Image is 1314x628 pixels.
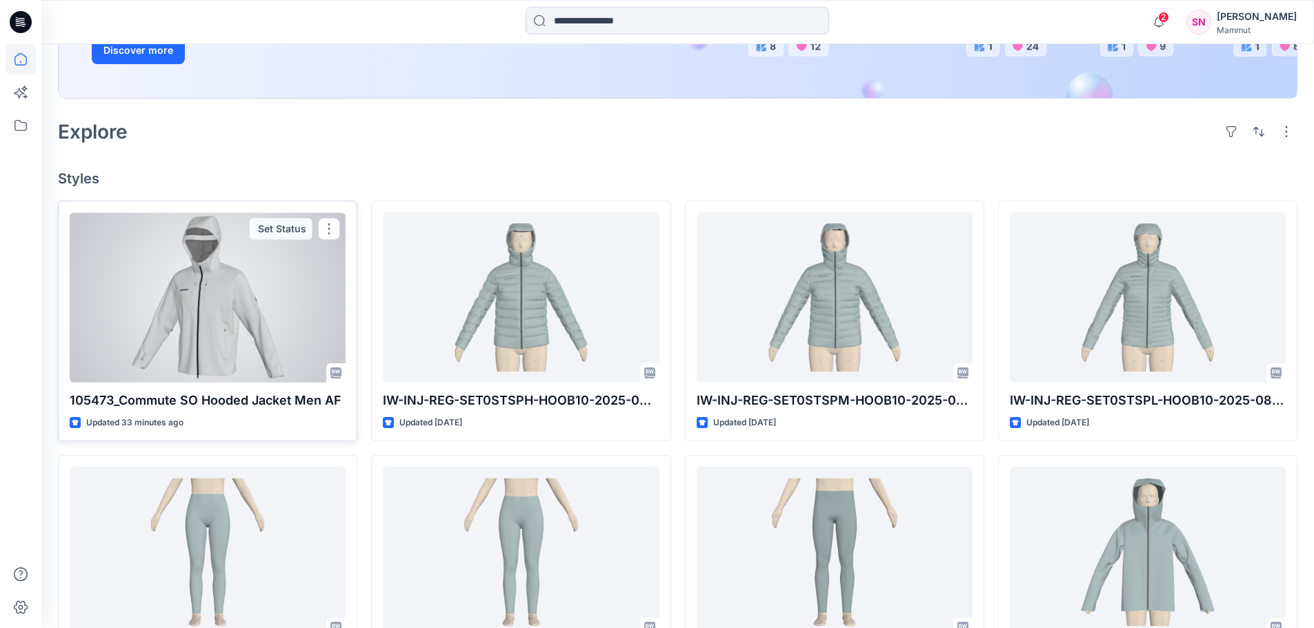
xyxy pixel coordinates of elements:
[1158,12,1169,23] span: 2
[70,391,346,410] p: 105473_Commute SO Hooded Jacket Men AF
[1026,416,1089,430] p: Updated [DATE]
[383,212,659,383] a: IW-INJ-REG-SET0STSPH-HOOB10-2025-08_WIP
[1217,25,1297,35] div: Mammut
[86,416,183,430] p: Updated 33 minutes ago
[92,37,402,64] a: Discover more
[58,121,128,143] h2: Explore
[697,212,973,383] a: IW-INJ-REG-SET0STSPM-HOOB10-2025-08_WIP
[713,416,776,430] p: Updated [DATE]
[1010,212,1286,383] a: IW-INJ-REG-SET0STSPL-HOOB10-2025-08_WIP
[1010,391,1286,410] p: IW-INJ-REG-SET0STSPL-HOOB10-2025-08_WIP
[383,391,659,410] p: IW-INJ-REG-SET0STSPH-HOOB10-2025-08_WIP
[1217,8,1297,25] div: [PERSON_NAME]
[399,416,462,430] p: Updated [DATE]
[1186,10,1211,34] div: SN
[92,37,185,64] button: Discover more
[70,212,346,383] a: 105473_Commute SO Hooded Jacket Men AF
[58,170,1297,187] h4: Styles
[697,391,973,410] p: IW-INJ-REG-SET0STSPM-HOOB10-2025-08_WIP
